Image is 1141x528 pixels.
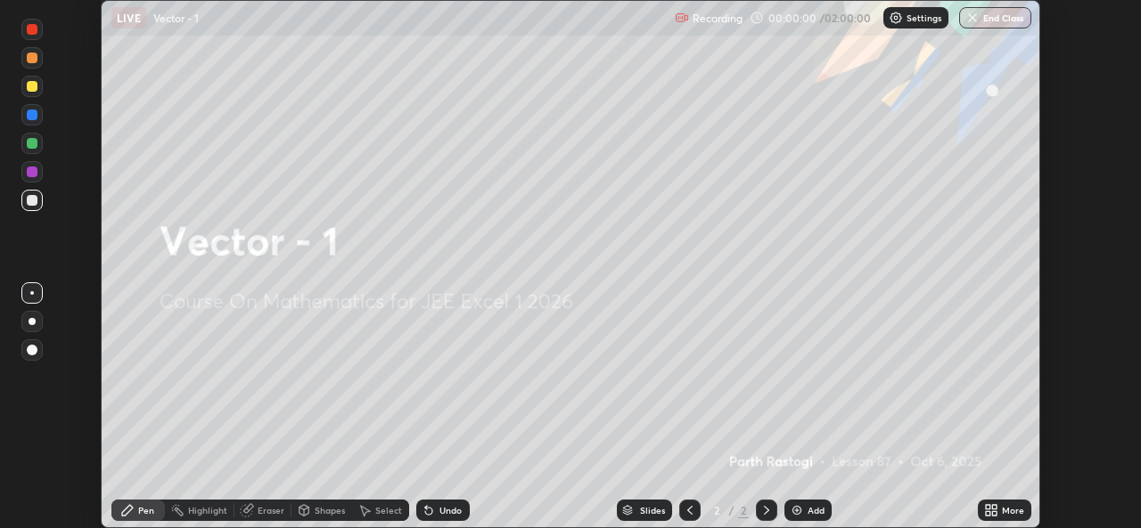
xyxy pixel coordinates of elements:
[729,505,735,516] div: /
[439,506,462,515] div: Undo
[188,506,227,515] div: Highlight
[258,506,284,515] div: Eraser
[675,11,689,25] img: recording.375f2c34.svg
[708,505,726,516] div: 2
[790,503,804,517] img: add-slide-button
[315,506,345,515] div: Shapes
[693,12,743,25] p: Recording
[889,11,903,25] img: class-settings-icons
[907,13,941,22] p: Settings
[375,506,402,515] div: Select
[138,506,154,515] div: Pen
[965,11,980,25] img: end-class-cross
[808,506,825,515] div: Add
[1002,506,1024,515] div: More
[153,11,199,25] p: Vector - 1
[117,11,141,25] p: LIVE
[959,7,1031,28] button: End Class
[738,502,749,518] div: 2
[640,506,665,515] div: Slides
